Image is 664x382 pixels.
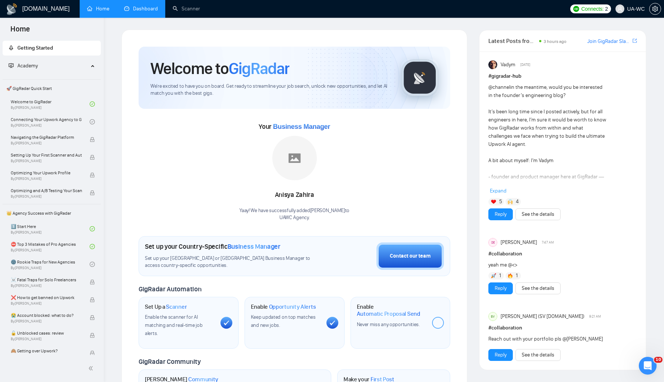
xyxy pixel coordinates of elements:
[239,189,349,201] div: Anisya Zahira
[650,6,661,12] span: setting
[90,279,95,285] span: lock
[495,284,507,292] a: Reply
[259,123,330,131] span: Your
[508,273,513,278] img: 🔥
[488,36,537,46] span: Latest Posts from the GigRadar Community
[90,155,95,160] span: lock
[515,282,561,294] button: See the details
[542,239,554,246] span: 7:47 AM
[617,6,622,11] span: user
[11,284,82,288] span: By [PERSON_NAME]
[11,141,82,145] span: By [PERSON_NAME]
[11,177,82,181] span: By [PERSON_NAME]
[11,159,82,163] span: By [PERSON_NAME]
[357,310,420,318] span: Automatic Proposal Send
[488,261,607,269] div: yeah me @<>
[9,63,38,69] span: Academy
[166,303,187,311] span: Scanner
[273,123,330,130] span: Business Manager
[145,314,202,336] span: Enable the scanner for AI matching and real-time job alerts.
[501,238,537,247] span: [PERSON_NAME]
[239,214,349,221] p: UAWC Agency .
[9,45,14,50] span: rocket
[239,207,349,221] div: Yaay! We have successfully added [PERSON_NAME] to
[251,303,316,311] h1: Enable
[544,39,567,44] span: 3 hours ago
[587,37,631,46] a: Join GigRadar Slack Community
[11,276,82,284] span: ☠️ Fatal Traps for Solo Freelancers
[3,206,100,221] span: 👑 Agency Success with GigRadar
[150,83,389,97] span: We're excited to have you on board. Get ready to streamline your job search, unlock new opportuni...
[90,172,95,178] span: lock
[11,294,82,301] span: ❌ How to get banned on Upwork
[11,114,90,130] a: Connecting Your Upwork Agency to GigRadarBy[PERSON_NAME]
[11,151,82,159] span: Setting Up Your First Scanner and Auto-Bidder
[11,312,82,319] span: 😭 Account blocked: what to do?
[11,187,82,194] span: Optimizing and A/B Testing Your Scanner for Better Results
[515,208,561,220] button: See the details
[489,312,497,321] div: SV
[173,6,200,12] a: searchScanner
[649,6,661,12] a: setting
[488,83,607,303] div: in the meantime, would you be interested in the founder’s engineering blog? It’s been long time s...
[649,3,661,15] button: setting
[90,119,95,124] span: check-circle
[488,250,637,258] h1: # collaboration
[90,226,95,231] span: check-circle
[4,24,36,39] span: Home
[90,297,95,302] span: lock
[139,358,201,366] span: GigRadar Community
[499,272,501,279] span: 1
[11,256,90,272] a: 🌚 Rookie Traps for New AgenciesBy[PERSON_NAME]
[516,272,518,279] span: 1
[90,351,95,356] span: lock
[488,60,497,69] img: Vadym
[501,61,515,69] span: Vadym
[11,194,82,199] span: By [PERSON_NAME]
[272,136,317,180] img: placeholder.png
[488,349,513,361] button: Reply
[495,210,507,218] a: Reply
[150,58,289,78] h1: Welcome to
[90,190,95,195] span: lock
[124,6,158,12] a: dashboardDashboard
[390,252,431,260] div: Contact our team
[491,199,496,204] img: ❤️
[87,6,109,12] a: homeHome
[401,59,438,96] img: gigradar-logo.png
[488,324,637,332] h1: # collaboration
[90,244,95,249] span: check-circle
[499,198,502,205] span: 5
[139,285,201,293] span: GigRadar Automation
[589,313,601,320] span: 9:21 AM
[90,101,95,107] span: check-circle
[17,45,53,51] span: Getting Started
[573,6,579,12] img: upwork-logo.png
[357,303,426,318] h1: Enable
[654,357,663,363] span: 10
[251,314,316,328] span: Keep updated on top matches and new jobs.
[90,262,95,267] span: check-circle
[516,198,519,205] span: 4
[11,169,82,177] span: Optimizing Your Upwork Profile
[639,357,657,375] iframe: Intercom live chat
[488,84,510,90] span: @channel
[90,137,95,142] span: lock
[491,273,496,278] img: 🚀
[11,337,82,341] span: By [PERSON_NAME]
[522,210,554,218] a: See the details
[357,321,420,328] span: Never miss any opportunities.
[11,319,82,324] span: By [PERSON_NAME]
[508,199,513,204] img: 🙌
[633,38,637,44] span: export
[229,58,289,78] span: GigRadar
[6,3,18,15] img: logo
[488,208,513,220] button: Reply
[515,349,561,361] button: See the details
[145,242,280,251] h1: Set up your Country-Specific
[145,255,324,269] span: Set up your [GEOGRAPHIC_DATA] or [GEOGRAPHIC_DATA] Business Manager to access country-specific op...
[522,351,554,359] a: See the details
[488,335,607,343] div: Reach out with your portfolio pls @[PERSON_NAME]
[605,5,608,13] span: 2
[11,134,82,141] span: Navigating the GigRadar Platform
